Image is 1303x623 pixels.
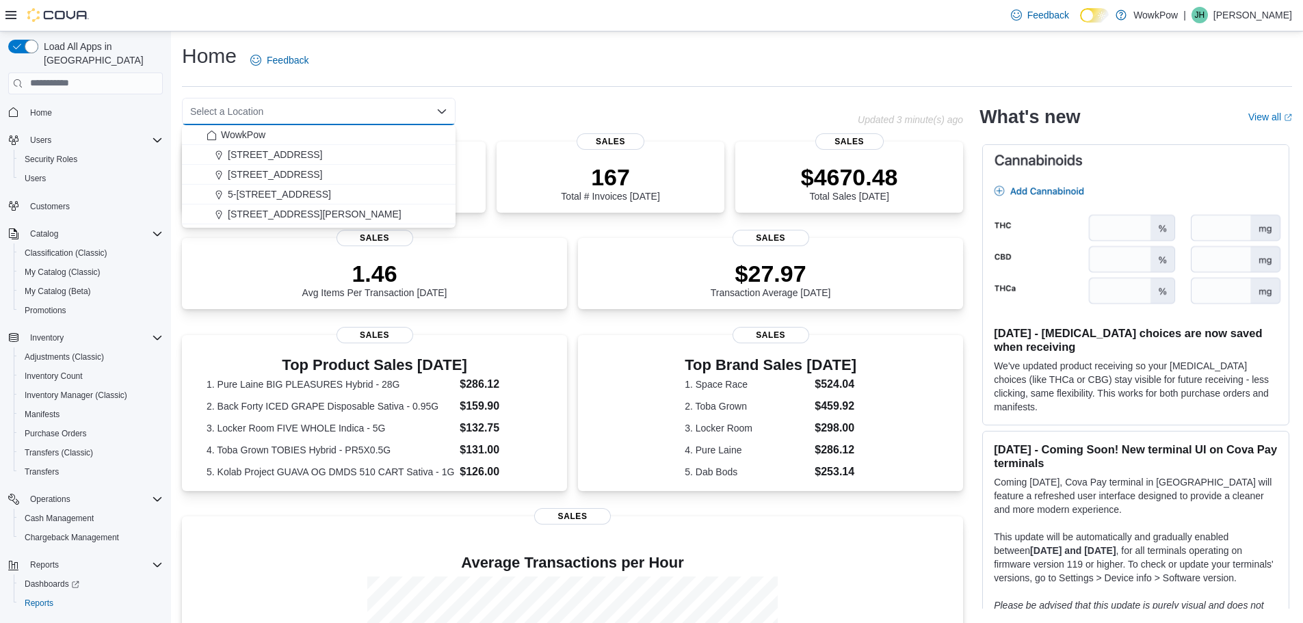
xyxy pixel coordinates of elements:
[25,173,46,184] span: Users
[207,465,454,479] dt: 5. Kolab Project GUAVA OG DMDS 510 CART Sativa - 1G
[228,168,322,181] span: [STREET_ADDRESS]
[19,387,133,403] a: Inventory Manager (Classic)
[193,555,952,571] h4: Average Transactions per Hour
[25,105,57,121] a: Home
[14,405,168,424] button: Manifests
[25,104,163,121] span: Home
[711,260,831,287] p: $27.97
[1183,7,1186,23] p: |
[25,330,163,346] span: Inventory
[19,425,163,442] span: Purchase Orders
[19,151,83,168] a: Security Roles
[733,230,809,246] span: Sales
[228,207,402,221] span: [STREET_ADDRESS][PERSON_NAME]
[14,462,168,481] button: Transfers
[25,286,91,297] span: My Catalog (Beta)
[25,330,69,346] button: Inventory
[19,245,113,261] a: Classification (Classic)
[1005,1,1075,29] a: Feedback
[25,154,77,165] span: Security Roles
[815,464,856,480] dd: $253.14
[302,260,447,287] p: 1.46
[436,106,447,117] button: Close list of options
[30,332,64,343] span: Inventory
[685,421,809,435] dt: 3. Locker Room
[14,386,168,405] button: Inventory Manager (Classic)
[25,132,57,148] button: Users
[25,557,64,573] button: Reports
[1027,8,1069,22] span: Feedback
[25,198,163,215] span: Customers
[685,357,856,373] h3: Top Brand Sales [DATE]
[337,230,413,246] span: Sales
[3,131,168,150] button: Users
[25,267,101,278] span: My Catalog (Classic)
[561,163,659,202] div: Total # Invoices [DATE]
[1192,7,1208,23] div: Jenny Hart
[221,128,265,142] span: WowkPow
[25,491,76,507] button: Operations
[182,125,456,224] div: Choose from the following options
[19,368,163,384] span: Inventory Count
[1284,114,1292,122] svg: External link
[14,347,168,367] button: Adjustments (Classic)
[815,133,884,150] span: Sales
[182,125,456,145] button: WowkPow
[460,420,542,436] dd: $132.75
[460,442,542,458] dd: $131.00
[534,508,611,525] span: Sales
[19,245,163,261] span: Classification (Classic)
[19,576,85,592] a: Dashboards
[19,151,163,168] span: Security Roles
[460,464,542,480] dd: $126.00
[302,260,447,298] div: Avg Items Per Transaction [DATE]
[3,555,168,574] button: Reports
[801,163,898,191] p: $4670.48
[30,201,70,212] span: Customers
[3,490,168,509] button: Operations
[1195,7,1205,23] span: JH
[19,264,106,280] a: My Catalog (Classic)
[19,264,163,280] span: My Catalog (Classic)
[228,187,331,201] span: 5-[STREET_ADDRESS]
[25,557,163,573] span: Reports
[14,150,168,169] button: Security Roles
[182,42,237,70] h1: Home
[30,228,58,239] span: Catalog
[3,224,168,243] button: Catalog
[19,595,59,611] a: Reports
[685,399,809,413] dt: 2. Toba Grown
[25,305,66,316] span: Promotions
[25,598,53,609] span: Reports
[3,196,168,216] button: Customers
[25,226,64,242] button: Catalog
[19,302,163,319] span: Promotions
[25,132,163,148] span: Users
[25,248,107,259] span: Classification (Classic)
[182,145,456,165] button: [STREET_ADDRESS]
[25,491,163,507] span: Operations
[19,529,124,546] a: Chargeback Management
[815,442,856,458] dd: $286.12
[25,579,79,589] span: Dashboards
[30,559,59,570] span: Reports
[14,243,168,263] button: Classification (Classic)
[711,260,831,298] div: Transaction Average [DATE]
[3,103,168,122] button: Home
[207,421,454,435] dt: 3. Locker Room FIVE WHOLE Indica - 5G
[577,133,645,150] span: Sales
[14,528,168,547] button: Chargeback Management
[25,226,163,242] span: Catalog
[30,107,52,118] span: Home
[14,424,168,443] button: Purchase Orders
[994,326,1278,354] h3: [DATE] - [MEDICAL_DATA] choices are now saved when receiving
[25,390,127,401] span: Inventory Manager (Classic)
[14,263,168,282] button: My Catalog (Classic)
[38,40,163,67] span: Load All Apps in [GEOGRAPHIC_DATA]
[685,465,809,479] dt: 5. Dab Bods
[25,371,83,382] span: Inventory Count
[733,327,809,343] span: Sales
[25,513,94,524] span: Cash Management
[25,532,119,543] span: Chargeback Management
